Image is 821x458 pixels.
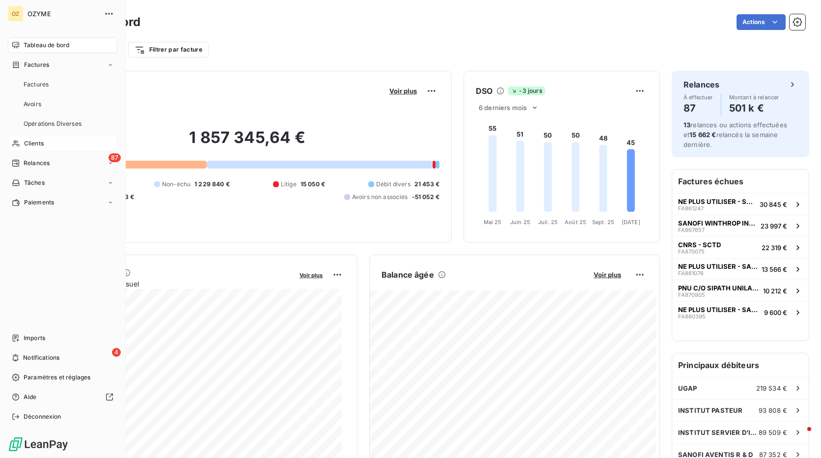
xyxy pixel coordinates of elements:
span: Voir plus [594,271,621,279]
span: FA861076 [678,270,704,276]
button: CNRS - SCTDFA87007522 319 € [672,236,809,258]
span: 13 566 € [762,265,787,273]
img: Logo LeanPay [8,436,69,452]
span: Tableau de bord [24,41,69,50]
span: 89 509 € [759,429,787,436]
span: Tâches [24,178,45,187]
tspan: Mai 25 [484,219,502,226]
span: FA870905 [678,292,705,298]
tspan: Juil. 25 [538,219,558,226]
span: 219 534 € [756,384,787,392]
div: OZ [8,6,24,22]
span: NE PLUS UTILISER - SANOFI [PERSON_NAME] [678,306,760,314]
button: PNU C/O SIPATH UNILABSFA87090510 212 € [672,280,809,301]
span: Opérations Diverses [24,119,82,128]
span: 9 600 € [764,309,787,316]
span: Litige [281,180,297,189]
span: UGAP [678,384,697,392]
span: 23 997 € [761,222,787,230]
span: Imports [24,334,45,343]
span: Factures [24,80,49,89]
span: -3 jours [508,86,545,95]
span: FA870075 [678,249,705,255]
button: Voir plus [297,270,326,279]
span: -51 052 € [412,193,439,201]
span: Débit divers [376,180,410,189]
span: Montant à relancer [729,94,779,100]
button: SANOFI WINTHROP INDUSTRIEFA86765723 997 € [672,215,809,236]
h2: 1 857 345,64 € [55,128,439,157]
span: Clients [24,139,44,148]
span: 6 derniers mois [479,104,527,112]
h4: 87 [684,100,713,116]
span: 10 212 € [763,287,787,295]
button: Actions [737,14,786,30]
span: Notifications [23,353,59,362]
a: Aide [8,389,117,405]
span: Non-échu [162,180,191,189]
span: 15 662 € [689,131,716,139]
span: 87 [109,153,121,162]
span: 13 [684,121,690,129]
button: Filtrer par facture [128,42,209,57]
h6: Balance âgée [382,269,434,281]
span: Avoirs non associés [352,193,408,201]
tspan: Juin 25 [510,219,530,226]
span: relances ou actions effectuées et relancés la semaine dernière. [684,121,787,148]
span: Voir plus [389,87,417,95]
span: FA861247 [678,205,704,211]
h6: Relances [684,79,719,90]
span: SANOFI WINTHROP INDUSTRIE [678,219,757,227]
span: Déconnexion [24,412,61,421]
span: Factures [24,60,49,69]
span: Aide [24,393,37,401]
span: INSTITUT SERVIER D'INNOVATION THERAPEUTIQUE [678,429,759,436]
span: 1 229 840 € [194,180,230,189]
span: PNU C/O SIPATH UNILABS [678,284,759,292]
span: CNRS - SCTD [678,241,721,249]
span: FA867657 [678,227,705,233]
button: Voir plus [386,86,420,95]
span: 30 845 € [760,200,787,208]
span: Paramètres et réglages [24,373,90,382]
span: Relances [24,159,50,168]
h6: DSO [476,85,493,97]
tspan: Sept. 25 [592,219,614,226]
span: 15 050 € [301,180,325,189]
tspan: [DATE] [622,219,640,226]
span: Chiffre d'affaires mensuel [55,279,293,289]
span: OZYME [27,10,98,18]
span: Avoirs [24,100,41,109]
button: NE PLUS UTILISER - SANOFI [PERSON_NAME]FA86124730 845 € [672,193,809,215]
span: Voir plus [300,272,323,279]
span: 21 453 € [414,180,439,189]
span: 22 319 € [762,244,787,252]
button: NE PLUS UTILISER - SANOFI [PERSON_NAME]FA86107613 566 € [672,258,809,280]
span: Paiements [24,198,54,207]
button: Voir plus [591,270,624,279]
button: NE PLUS UTILISER - SANOFI [PERSON_NAME]FA8603959 600 € [672,301,809,323]
span: 4 [112,348,121,357]
h4: 501 k € [729,100,779,116]
iframe: Intercom live chat [788,425,811,448]
span: FA860395 [678,314,706,319]
tspan: Août 25 [565,219,586,226]
span: NE PLUS UTILISER - SANOFI [PERSON_NAME] [678,262,758,270]
span: 93 808 € [759,406,787,414]
h6: Principaux débiteurs [672,353,809,377]
h6: Factures échues [672,170,809,193]
span: À effectuer [684,94,713,100]
span: INSTITUT PASTEUR [678,406,742,414]
span: NE PLUS UTILISER - SANOFI [PERSON_NAME] [678,198,756,205]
